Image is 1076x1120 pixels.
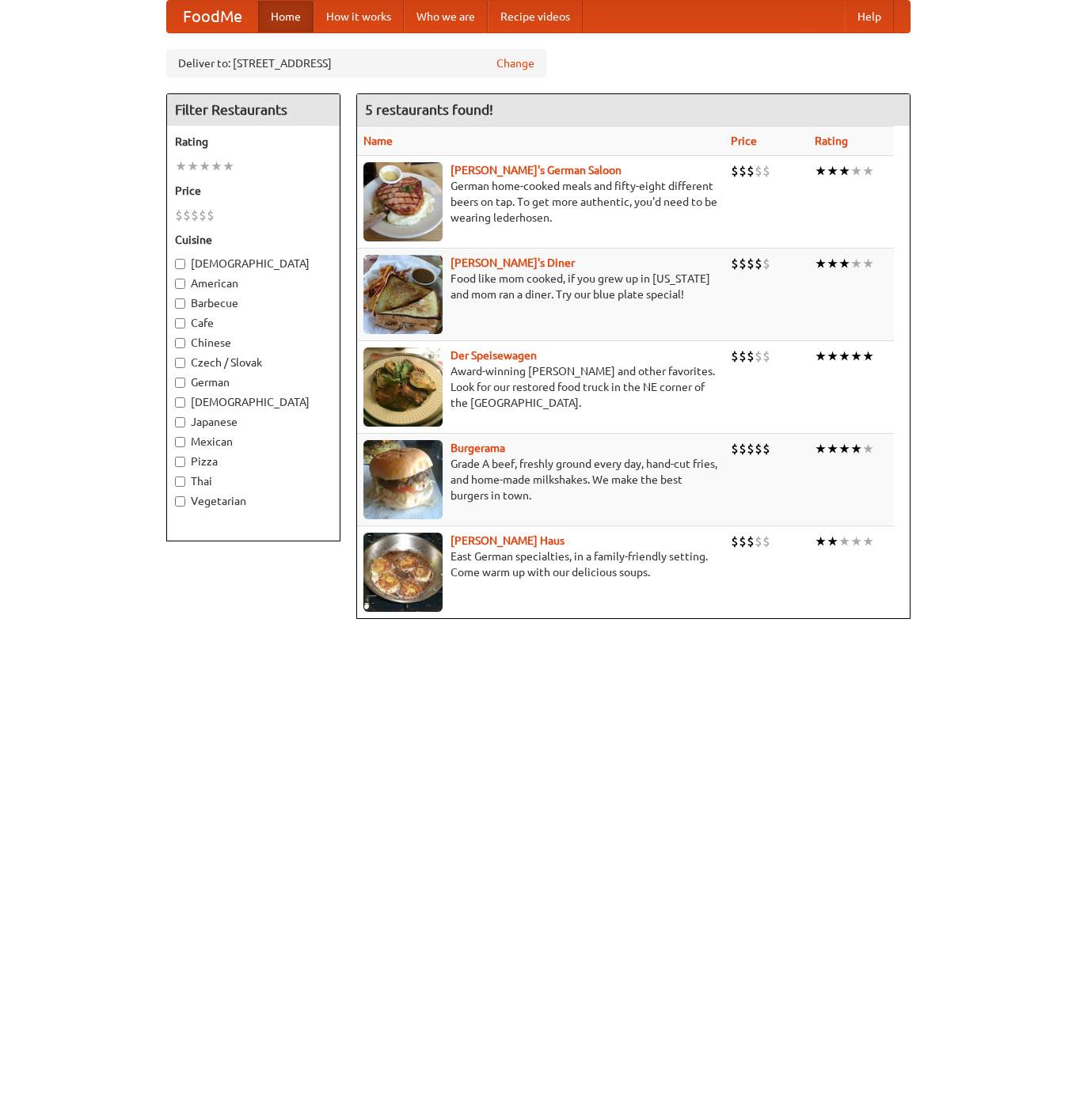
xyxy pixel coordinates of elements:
[404,1,488,32] a: Who we are
[199,158,211,175] li: ★
[187,158,199,175] li: ★
[496,55,534,71] a: Change
[175,493,332,509] label: Vegetarian
[862,255,874,272] li: ★
[838,347,850,365] li: ★
[747,533,755,550] li: $
[191,207,199,224] li: $
[363,533,443,612] img: kohlhaus.jpg
[739,347,747,365] li: $
[731,440,739,457] li: $
[747,440,755,457] li: $
[175,358,185,368] input: Czech / Slovak
[363,178,718,226] p: German home-cooked meals and fifty-eight different beers on tap. To get more authentic, you'd nee...
[827,162,838,180] li: ★
[363,135,393,147] a: Name
[175,355,332,370] label: Czech / Slovak
[451,164,622,177] a: [PERSON_NAME]'s German Saloon
[175,207,183,224] li: $
[175,476,185,487] input: Thai
[175,417,185,427] input: Japanese
[175,158,187,175] li: ★
[838,162,850,180] li: ★
[747,162,755,180] li: $
[175,318,185,328] input: Cafe
[850,440,862,457] li: ★
[762,255,770,272] li: $
[762,440,770,457] li: $
[739,162,747,180] li: $
[175,457,185,467] input: Pizza
[175,295,332,311] label: Barbecue
[731,255,739,272] li: $
[363,440,443,519] img: burgerama.jpg
[838,440,850,457] li: ★
[167,94,340,126] h4: Filter Restaurants
[827,533,838,550] li: ★
[755,533,762,550] li: $
[363,456,718,503] p: Grade A beef, freshly ground every day, hand-cut fries, and home-made milkshakes. We make the bes...
[175,414,332,430] label: Japanese
[755,255,762,272] li: $
[222,158,234,175] li: ★
[845,1,894,32] a: Help
[850,162,862,180] li: ★
[815,440,827,457] li: ★
[175,259,185,269] input: [DEMOGRAPHIC_DATA]
[451,349,537,362] a: Der Speisewagen
[838,533,850,550] li: ★
[850,255,862,272] li: ★
[175,473,332,489] label: Thai
[739,533,747,550] li: $
[827,255,838,272] li: ★
[175,434,332,450] label: Mexican
[199,207,207,224] li: $
[175,378,185,388] input: German
[862,440,874,457] li: ★
[314,1,404,32] a: How it works
[755,162,762,180] li: $
[175,437,185,447] input: Mexican
[815,162,827,180] li: ★
[175,275,332,291] label: American
[365,102,493,117] ng-pluralize: 5 restaurants found!
[258,1,314,32] a: Home
[451,256,575,269] a: [PERSON_NAME]'s Diner
[827,347,838,365] li: ★
[207,207,215,224] li: $
[175,183,332,199] h5: Price
[739,440,747,457] li: $
[731,533,739,550] li: $
[827,440,838,457] li: ★
[363,363,718,411] p: Award-winning [PERSON_NAME] and other favorites. Look for our restored food truck in the NE corne...
[211,158,222,175] li: ★
[755,440,762,457] li: $
[183,207,191,224] li: $
[739,255,747,272] li: $
[815,135,848,147] a: Rating
[755,347,762,365] li: $
[175,454,332,469] label: Pizza
[175,134,332,150] h5: Rating
[815,533,827,550] li: ★
[175,374,332,390] label: German
[762,162,770,180] li: $
[838,255,850,272] li: ★
[175,335,332,351] label: Chinese
[762,347,770,365] li: $
[166,49,546,78] div: Deliver to: [STREET_ADDRESS]
[731,135,757,147] a: Price
[175,394,332,410] label: [DEMOGRAPHIC_DATA]
[815,347,827,365] li: ★
[815,255,827,272] li: ★
[451,442,505,454] a: Burgerama
[175,496,185,507] input: Vegetarian
[175,298,185,309] input: Barbecue
[862,162,874,180] li: ★
[363,549,718,580] p: East German specialties, in a family-friendly setting. Come warm up with our delicious soups.
[175,279,185,289] input: American
[363,255,443,334] img: sallys.jpg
